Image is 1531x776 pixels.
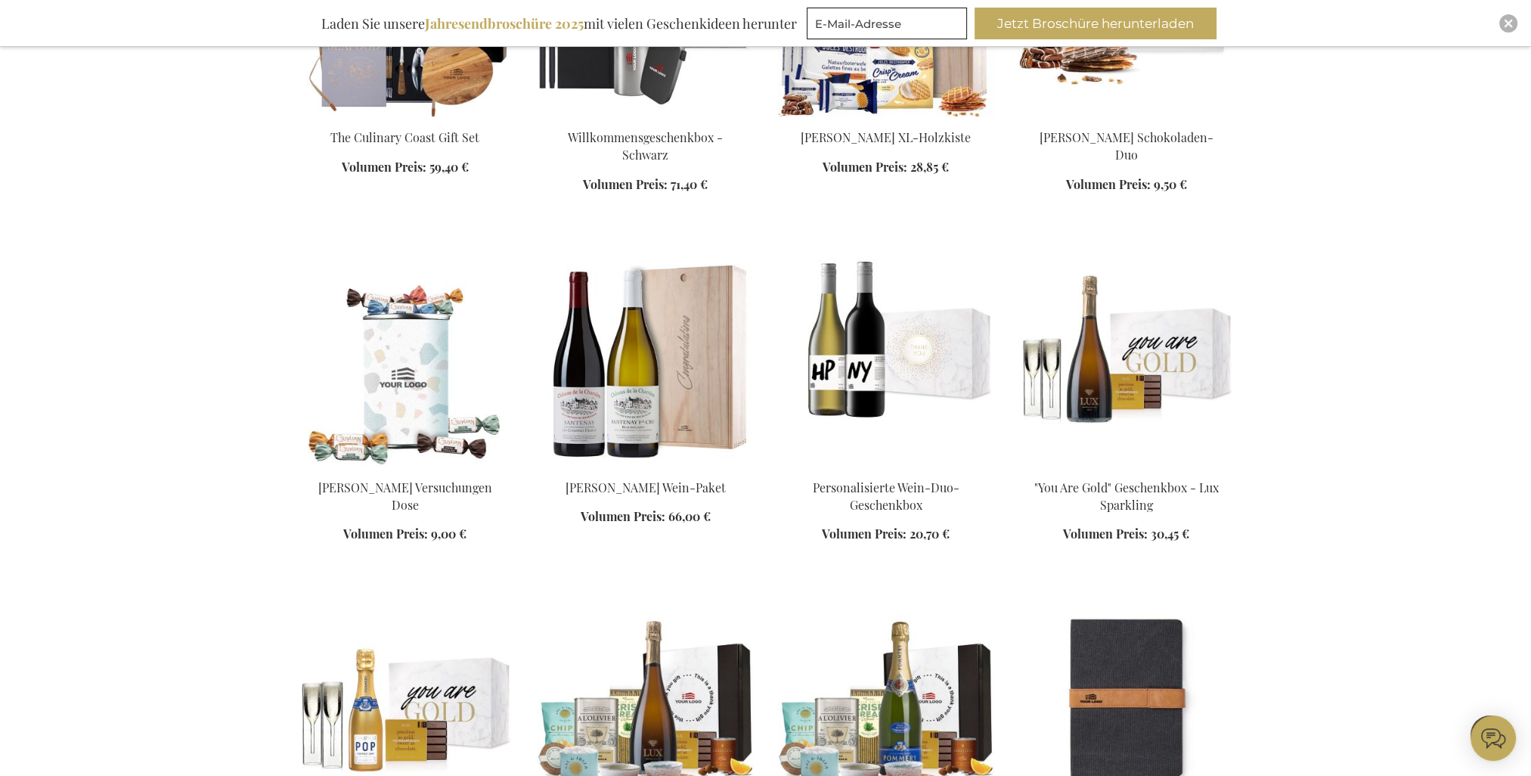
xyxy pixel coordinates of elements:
[668,508,711,523] span: 66,00 €
[581,508,711,525] a: Volumen Preis: 66,00 €
[1154,176,1187,192] span: 9,50 €
[1066,176,1187,194] a: Volumen Preis: 9,50 €
[566,479,726,495] a: [PERSON_NAME] Wein-Paket
[538,110,754,125] a: Welcome Aboard Gift Box - Black
[1018,110,1235,125] a: Jules Destrooper Chocolate Duo
[1018,254,1235,466] img: "You Are Gold" Geschenkbox - Lux Sparkling
[318,479,492,512] a: [PERSON_NAME] Versuchungen Dose
[297,110,513,125] a: The Culinary Coast Gift Set
[778,460,994,474] a: Personalised Wine Duo Gift Box
[342,159,469,176] a: Volumen Preis: 59,40 €
[330,129,479,145] a: The Culinary Coast Gift Set
[297,254,513,466] img: Guylian Versuchungen Dose
[1063,525,1189,542] a: Volumen Preis: 30,45 €
[297,460,513,474] a: Guylian Versuchungen Dose
[823,159,949,176] a: Volumen Preis: 28,85 €
[813,479,959,512] a: Personalisierte Wein-Duo-Geschenkbox
[343,525,466,542] a: Volumen Preis: 9,00 €
[429,159,469,175] span: 59,40 €
[581,508,665,523] span: Volumen Preis:
[910,159,949,175] span: 28,85 €
[801,129,971,145] a: [PERSON_NAME] XL-Holzkiste
[568,129,723,163] a: Willkommensgeschenkbox - Schwarz
[315,8,804,39] div: Laden Sie unsere mit vielen Geschenkideen herunter
[343,525,428,541] span: Volumen Preis:
[1504,19,1513,28] img: Close
[1151,525,1189,541] span: 30,45 €
[425,14,584,33] b: Jahresendbroschüre 2025
[1471,715,1516,761] iframe: belco-activator-frame
[1018,460,1235,474] a: "You Are Gold" Geschenkbox - Lux Sparkling
[822,525,907,541] span: Volumen Preis:
[538,460,754,474] a: Yves Girardin Santenay Wein-Paket
[1066,176,1151,192] span: Volumen Preis:
[778,110,994,125] a: Jules Destrooper XL Wooden Box Personalised 1
[807,8,967,39] input: E-Mail-Adresse
[910,525,950,541] span: 20,70 €
[671,176,708,192] span: 71,40 €
[1040,129,1213,163] a: [PERSON_NAME] Schokoladen-Duo
[583,176,668,192] span: Volumen Preis:
[807,8,972,44] form: marketing offers and promotions
[1499,14,1517,33] div: Close
[538,254,754,466] img: Yves Girardin Santenay Wein-Paket
[1063,525,1148,541] span: Volumen Preis:
[431,525,466,541] span: 9,00 €
[342,159,426,175] span: Volumen Preis:
[823,159,907,175] span: Volumen Preis:
[1034,479,1219,512] a: "You Are Gold" Geschenkbox - Lux Sparkling
[583,176,708,194] a: Volumen Preis: 71,40 €
[778,254,994,466] img: Personalised Wine Duo Gift Box
[975,8,1216,39] button: Jetzt Broschüre herunterladen
[822,525,950,542] a: Volumen Preis: 20,70 €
